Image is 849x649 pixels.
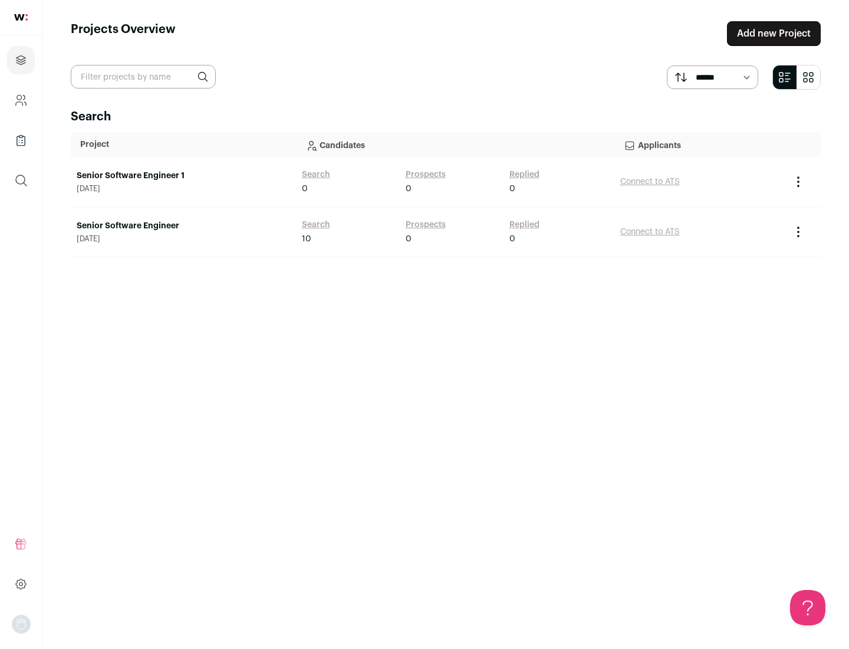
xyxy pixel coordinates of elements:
input: Filter projects by name [71,65,216,88]
span: [DATE] [77,184,290,194]
img: wellfound-shorthand-0d5821cbd27db2630d0214b213865d53afaa358527fdda9d0ea32b1df1b89c2c.svg [14,14,28,21]
a: Senior Software Engineer [77,220,290,232]
span: 10 [302,233,311,245]
a: Search [302,169,330,181]
button: Project Actions [791,175,805,189]
h2: Search [71,109,821,125]
p: Candidates [305,133,605,156]
a: Prospects [406,169,446,181]
a: Prospects [406,219,446,231]
a: Replied [509,219,539,231]
p: Project [80,139,287,150]
a: Search [302,219,330,231]
img: nopic.png [12,615,31,634]
span: 0 [406,233,412,245]
span: [DATE] [77,234,290,244]
a: Add new Project [727,21,821,46]
button: Open dropdown [12,615,31,634]
a: Company and ATS Settings [7,86,35,114]
a: Projects [7,46,35,74]
button: Project Actions [791,225,805,239]
span: 0 [509,183,515,195]
iframe: Help Scout Beacon - Open [790,590,825,625]
span: 0 [302,183,308,195]
a: Connect to ATS [620,178,680,186]
span: 0 [406,183,412,195]
a: Company Lists [7,126,35,155]
a: Replied [509,169,539,181]
span: 0 [509,233,515,245]
h1: Projects Overview [71,21,176,46]
p: Applicants [624,133,776,156]
a: Senior Software Engineer 1 [77,170,290,182]
a: Connect to ATS [620,228,680,236]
